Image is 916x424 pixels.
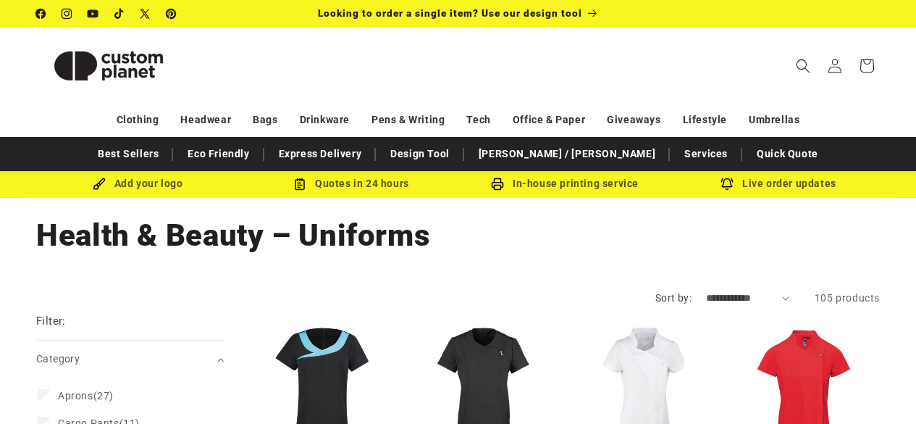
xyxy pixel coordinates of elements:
[458,175,672,193] div: In-house printing service
[607,107,660,133] a: Giveaways
[245,175,458,193] div: Quotes in 24 hours
[117,107,159,133] a: Clothing
[683,107,727,133] a: Lifestyle
[471,141,663,167] a: [PERSON_NAME] / [PERSON_NAME]
[91,141,166,167] a: Best Sellers
[272,141,369,167] a: Express Delivery
[513,107,585,133] a: Office & Paper
[31,175,245,193] div: Add your logo
[318,7,582,19] span: Looking to order a single item? Use our design tool
[180,141,256,167] a: Eco Friendly
[371,107,445,133] a: Pens & Writing
[672,175,886,193] div: Live order updates
[36,313,66,330] h2: Filter:
[787,50,819,82] summary: Search
[720,178,734,191] img: Order updates
[36,216,880,255] h1: Health & Beauty – Uniforms
[655,292,692,304] label: Sort by:
[466,107,490,133] a: Tech
[58,389,114,402] span: (27)
[300,107,350,133] a: Drinkware
[31,28,187,104] a: Custom Planet
[293,178,306,191] img: Order Updates Icon
[749,141,825,167] a: Quick Quote
[253,107,277,133] a: Bags
[36,33,181,99] img: Custom Planet
[36,341,224,378] summary: Category (0 selected)
[815,292,880,304] span: 105 products
[58,390,93,402] span: Aprons
[180,107,231,133] a: Headwear
[491,178,504,191] img: In-house printing
[93,178,106,191] img: Brush Icon
[36,353,80,365] span: Category
[677,141,735,167] a: Services
[749,107,799,133] a: Umbrellas
[383,141,457,167] a: Design Tool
